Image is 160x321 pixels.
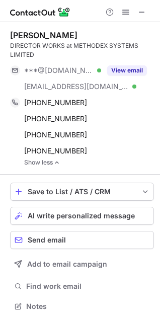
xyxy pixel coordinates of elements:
span: [EMAIL_ADDRESS][DOMAIN_NAME] [24,82,129,91]
div: [PERSON_NAME] [10,30,77,40]
span: [PHONE_NUMBER] [24,114,87,123]
button: Find work email [10,279,154,293]
img: - [54,159,60,166]
button: Notes [10,299,154,313]
div: DIRECTOR WORKS at METHODEX SYSTEMS LIMITED [10,41,154,59]
span: AI write personalized message [28,212,135,220]
button: AI write personalized message [10,207,154,225]
span: Add to email campaign [27,260,107,268]
span: ***@[DOMAIN_NAME] [24,66,94,75]
span: Notes [26,302,150,311]
span: Find work email [26,282,150,291]
button: Send email [10,231,154,249]
span: [PHONE_NUMBER] [24,146,87,155]
a: Show less [24,159,154,166]
button: Add to email campaign [10,255,154,273]
span: [PHONE_NUMBER] [24,130,87,139]
img: ContactOut v5.3.10 [10,6,70,18]
div: Save to List / ATS / CRM [28,188,136,196]
span: Send email [28,236,66,244]
button: save-profile-one-click [10,183,154,201]
span: [PHONE_NUMBER] [24,98,87,107]
button: Reveal Button [107,65,147,75]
